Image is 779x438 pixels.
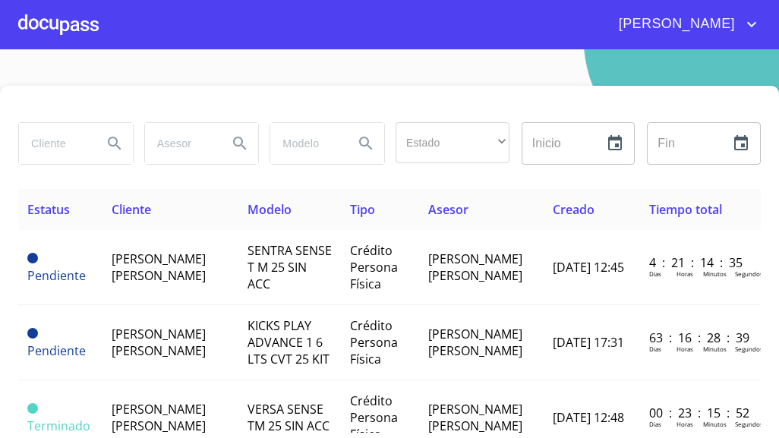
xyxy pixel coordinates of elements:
[428,326,522,359] span: [PERSON_NAME] [PERSON_NAME]
[27,267,86,284] span: Pendiente
[145,123,216,164] input: search
[607,12,761,36] button: account of current user
[112,326,206,359] span: [PERSON_NAME] [PERSON_NAME]
[649,420,661,428] p: Dias
[553,334,624,351] span: [DATE] 17:31
[703,420,727,428] p: Minutos
[649,254,752,271] p: 4 : 21 : 14 : 35
[649,345,661,353] p: Dias
[350,242,398,292] span: Crédito Persona Física
[112,401,206,434] span: [PERSON_NAME] [PERSON_NAME]
[96,125,133,162] button: Search
[112,201,151,218] span: Cliente
[222,125,258,162] button: Search
[649,405,752,421] p: 00 : 23 : 15 : 52
[270,123,342,164] input: search
[350,317,398,367] span: Crédito Persona Física
[428,201,468,218] span: Asesor
[27,418,90,434] span: Terminado
[27,403,38,414] span: Terminado
[703,269,727,278] p: Minutos
[350,201,375,218] span: Tipo
[649,201,722,218] span: Tiempo total
[676,269,693,278] p: Horas
[428,401,522,434] span: [PERSON_NAME] [PERSON_NAME]
[553,259,624,276] span: [DATE] 12:45
[649,329,752,346] p: 63 : 16 : 28 : 39
[649,269,661,278] p: Dias
[348,125,384,162] button: Search
[248,317,330,367] span: KICKS PLAY ADVANCE 1 6 LTS CVT 25 KIT
[553,409,624,426] span: [DATE] 12:48
[396,122,509,163] div: ​
[248,401,330,434] span: VERSA SENSE TM 25 SIN ACC
[27,253,38,263] span: Pendiente
[676,345,693,353] p: Horas
[248,201,292,218] span: Modelo
[248,242,332,292] span: SENTRA SENSE T M 25 SIN ACC
[676,420,693,428] p: Horas
[735,420,763,428] p: Segundos
[27,328,38,339] span: Pendiente
[27,342,86,359] span: Pendiente
[703,345,727,353] p: Minutos
[607,12,743,36] span: [PERSON_NAME]
[553,201,594,218] span: Creado
[428,251,522,284] span: [PERSON_NAME] [PERSON_NAME]
[19,123,90,164] input: search
[735,345,763,353] p: Segundos
[112,251,206,284] span: [PERSON_NAME] [PERSON_NAME]
[27,201,70,218] span: Estatus
[735,269,763,278] p: Segundos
